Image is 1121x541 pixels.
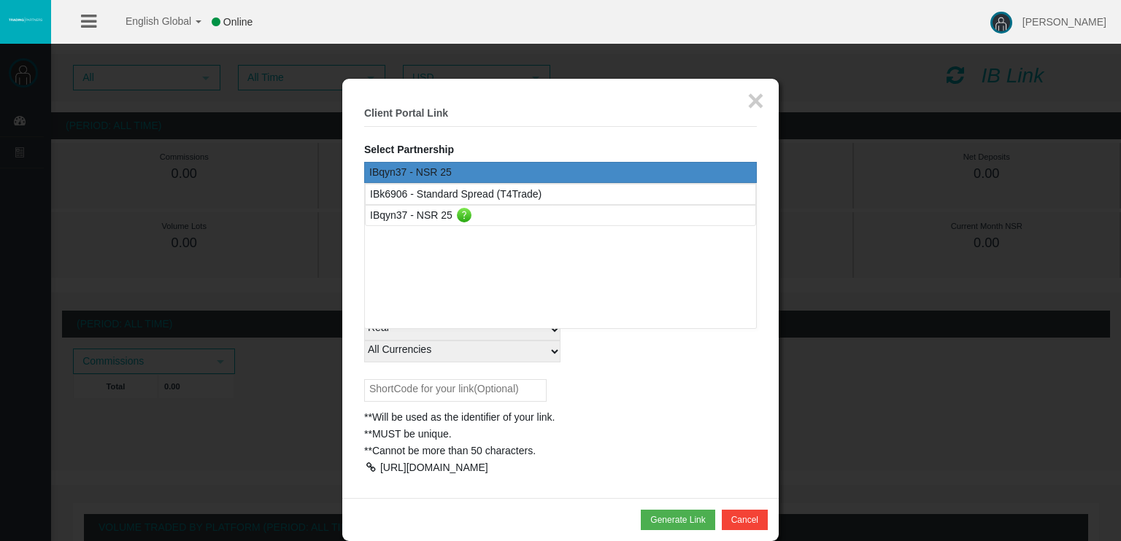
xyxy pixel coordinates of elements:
button: Cancel [722,510,768,530]
div: **Cannot be more than 50 characters. [364,443,757,459]
label: Select Partnership [364,141,454,158]
img: logo.svg [7,17,44,23]
div: Copy Direct Link [364,462,377,472]
div: **Will be used as the identifier of your link. [364,409,757,426]
input: ShortCode for your link(Optional) [364,379,547,402]
button: × [747,86,764,115]
img: user-image [990,12,1012,34]
div: [URL][DOMAIN_NAME] [380,462,488,473]
span: English Global [107,15,191,27]
div: **MUST be unique. [364,426,757,443]
div: IBqyn37 - NSR 25 [370,207,452,224]
button: Generate Link [641,510,714,530]
span: Online [223,16,253,28]
span: [PERSON_NAME] [1022,16,1106,28]
div: IBk6906 - Standard Spread (T4Trade) [370,186,542,203]
b: Client Portal Link [364,107,448,119]
div: IBqyn37 - NSR 25 [364,162,757,183]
